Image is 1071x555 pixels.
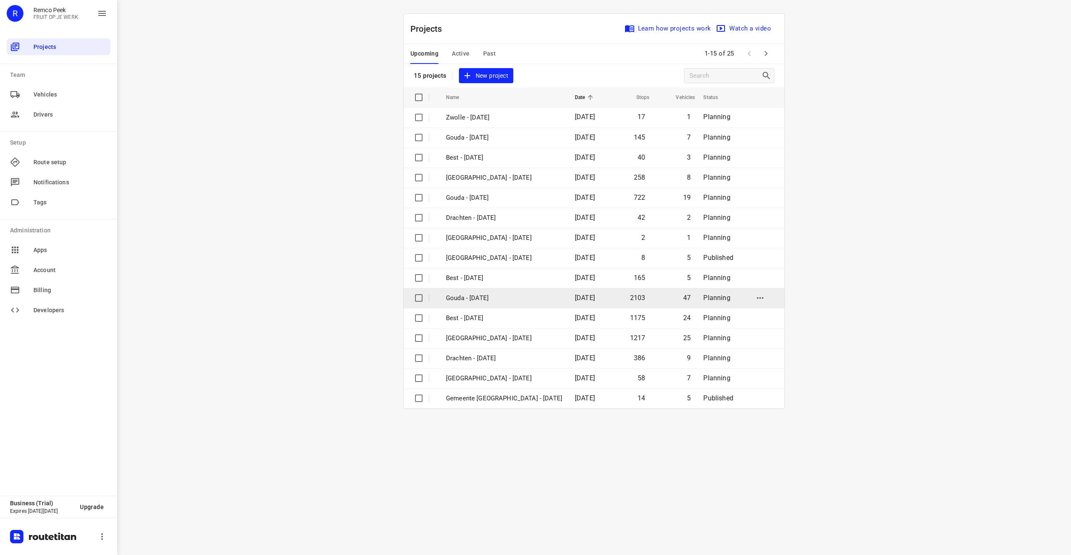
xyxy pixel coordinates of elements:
[634,133,646,141] span: 145
[687,153,691,161] span: 3
[687,374,691,382] span: 7
[33,110,107,119] span: Drivers
[7,174,110,191] div: Notifications
[10,500,73,507] p: Business (Trial)
[703,294,730,302] span: Planning
[575,394,595,402] span: [DATE]
[575,133,595,141] span: [DATE]
[446,133,562,143] p: Gouda - [DATE]
[446,334,562,343] p: [GEOGRAPHIC_DATA] - [DATE]
[683,314,691,322] span: 24
[33,198,107,207] span: Tags
[634,274,646,282] span: 165
[741,45,758,62] span: Previous Page
[446,394,562,403] p: Gemeente Rotterdam - Wednesday
[625,92,650,102] span: Stops
[10,138,110,147] p: Setup
[410,23,449,35] p: Projects
[703,254,733,262] span: Published
[687,214,691,221] span: 2
[414,72,447,79] p: 15 projects
[703,234,730,242] span: Planning
[575,153,595,161] span: [DATE]
[683,294,691,302] span: 47
[761,71,774,81] div: Search
[703,153,730,161] span: Planning
[459,68,513,84] button: New project
[483,48,496,59] span: Past
[33,43,107,51] span: Projects
[7,38,110,55] div: Projects
[80,504,104,510] span: Upgrade
[687,234,691,242] span: 1
[10,226,110,235] p: Administration
[575,193,595,201] span: [DATE]
[703,92,729,102] span: Status
[33,306,107,315] span: Developers
[575,274,595,282] span: [DATE]
[446,293,562,303] p: Gouda - [DATE]
[687,133,691,141] span: 7
[575,294,595,302] span: [DATE]
[703,314,730,322] span: Planning
[410,48,438,59] span: Upcoming
[7,106,110,123] div: Drivers
[33,266,107,275] span: Account
[10,508,73,514] p: Expires [DATE][DATE]
[703,274,730,282] span: Planning
[7,242,110,258] div: Apps
[683,334,691,342] span: 25
[446,233,562,243] p: [GEOGRAPHIC_DATA] - [DATE]
[7,5,23,22] div: R
[33,286,107,295] span: Billing
[575,354,595,362] span: [DATE]
[575,314,595,322] span: [DATE]
[446,374,562,383] p: Antwerpen - Wednesday
[10,71,110,79] p: Team
[7,154,110,171] div: Route setup
[7,262,110,278] div: Account
[575,113,595,121] span: [DATE]
[73,499,110,514] button: Upgrade
[446,253,562,263] p: [GEOGRAPHIC_DATA] - [DATE]
[689,69,761,82] input: Search projects
[641,254,645,262] span: 8
[630,334,646,342] span: 1217
[33,14,78,20] p: FRUIT OP JE WERK
[575,334,595,342] span: [DATE]
[703,193,730,201] span: Planning
[7,86,110,103] div: Vehicles
[703,354,730,362] span: Planning
[703,374,730,382] span: Planning
[446,153,562,163] p: Best - Friday
[634,193,646,201] span: 722
[638,113,645,121] span: 17
[33,246,107,255] span: Apps
[575,254,595,262] span: [DATE]
[446,113,562,122] p: Zwolle - [DATE]
[446,193,562,203] p: Gouda - [DATE]
[7,194,110,211] div: Tags
[446,173,562,183] p: Zwolle - Thursday
[638,214,645,221] span: 42
[703,173,730,181] span: Planning
[703,133,730,141] span: Planning
[703,113,730,121] span: Planning
[575,234,595,242] span: [DATE]
[687,173,691,181] span: 8
[33,90,107,99] span: Vehicles
[575,214,595,221] span: [DATE]
[701,45,738,63] span: 1-15 of 25
[683,193,691,201] span: 19
[33,158,107,167] span: Route setup
[575,374,595,382] span: [DATE]
[641,234,645,242] span: 2
[630,314,646,322] span: 1175
[452,48,469,59] span: Active
[687,274,691,282] span: 5
[446,213,562,223] p: Drachten - [DATE]
[634,354,646,362] span: 386
[575,92,596,102] span: Date
[638,374,645,382] span: 58
[464,71,508,81] span: New project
